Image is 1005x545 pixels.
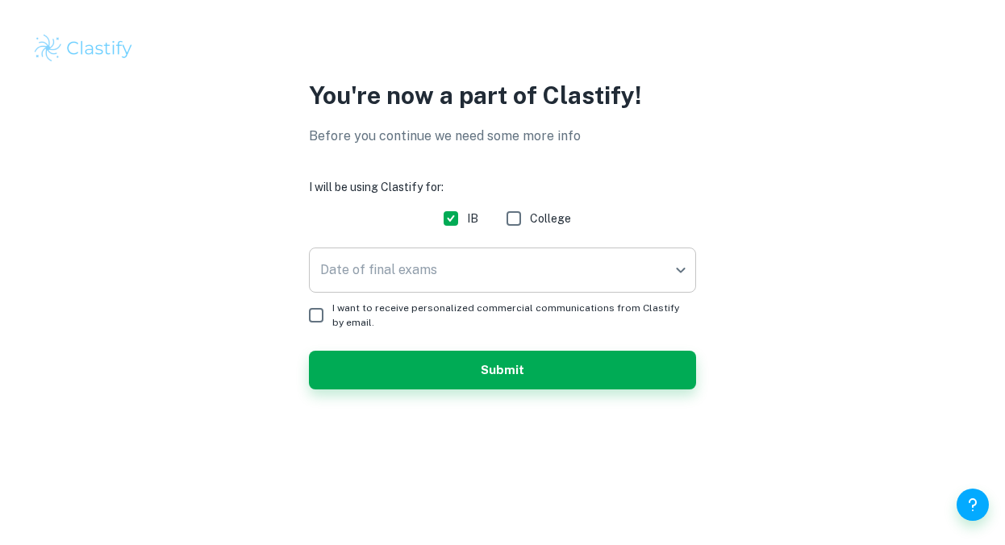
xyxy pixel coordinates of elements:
span: I want to receive personalized commercial communications from Clastify by email. [332,301,683,330]
button: Help and Feedback [957,489,989,521]
h6: I will be using Clastify for: [309,178,696,196]
button: Submit [309,351,696,389]
p: Before you continue we need some more info [309,127,696,146]
img: Clastify logo [32,32,135,64]
span: IB [467,210,478,227]
span: College [530,210,571,227]
p: You're now a part of Clastify! [309,77,696,114]
a: Clastify logo [32,32,973,64]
